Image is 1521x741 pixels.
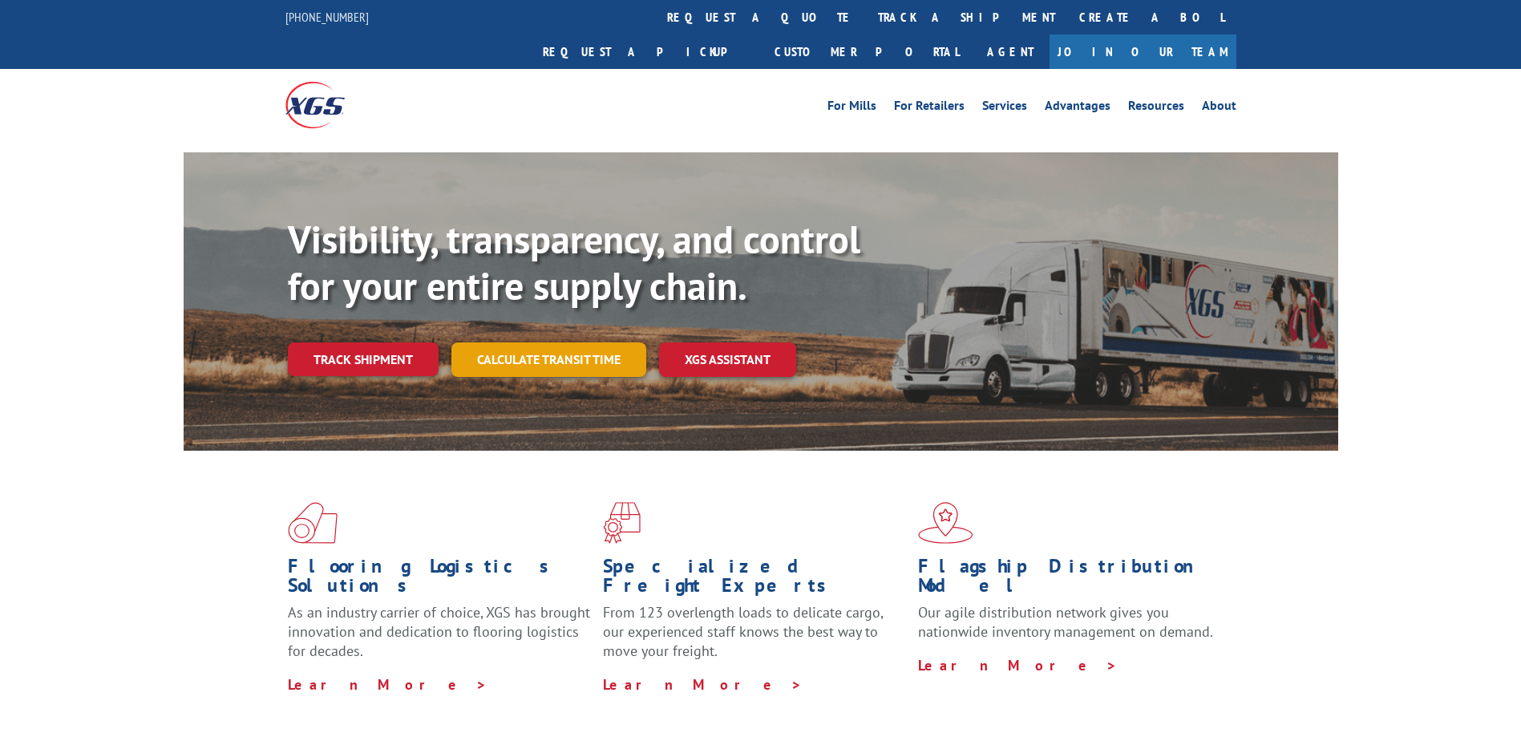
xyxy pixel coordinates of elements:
img: xgs-icon-flagship-distribution-model-red [918,502,973,544]
a: Learn More > [603,675,803,694]
a: Advantages [1045,99,1110,117]
a: Agent [971,34,1050,69]
span: Our agile distribution network gives you nationwide inventory management on demand. [918,603,1213,641]
a: For Mills [827,99,876,117]
a: XGS ASSISTANT [659,342,796,377]
a: Resources [1128,99,1184,117]
h1: Flagship Distribution Model [918,557,1221,603]
p: From 123 overlength loads to delicate cargo, our experienced staff knows the best way to move you... [603,603,906,674]
h1: Specialized Freight Experts [603,557,906,603]
a: Join Our Team [1050,34,1236,69]
a: About [1202,99,1236,117]
img: xgs-icon-focused-on-flooring-red [603,502,641,544]
a: Calculate transit time [451,342,646,377]
a: For Retailers [894,99,965,117]
span: As an industry carrier of choice, XGS has brought innovation and dedication to flooring logistics... [288,603,590,660]
a: Services [982,99,1027,117]
a: Learn More > [288,675,487,694]
a: Learn More > [918,656,1118,674]
a: Customer Portal [763,34,971,69]
img: xgs-icon-total-supply-chain-intelligence-red [288,502,338,544]
a: Track shipment [288,342,439,376]
a: Request a pickup [531,34,763,69]
h1: Flooring Logistics Solutions [288,557,591,603]
a: [PHONE_NUMBER] [285,9,369,25]
b: Visibility, transparency, and control for your entire supply chain. [288,214,860,310]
